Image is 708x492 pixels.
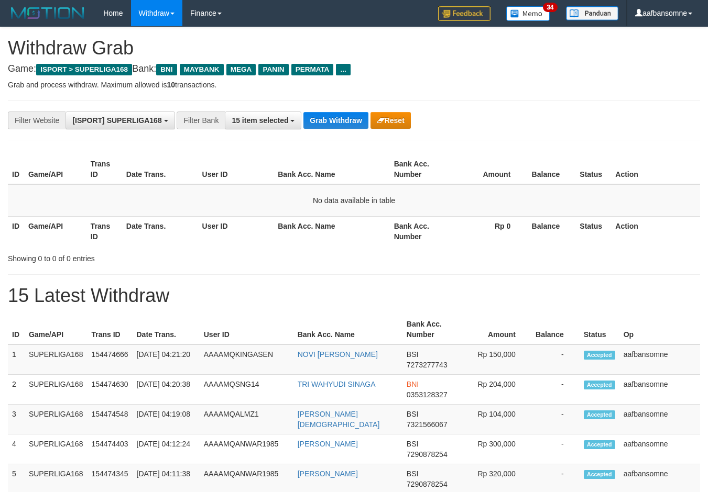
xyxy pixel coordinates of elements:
[531,375,580,405] td: -
[407,440,419,448] span: BSI
[258,64,288,75] span: PANIN
[8,38,700,59] h1: Withdraw Grab
[133,405,200,434] td: [DATE] 04:19:08
[72,116,161,125] span: [ISPORT] SUPERLIGA168
[584,410,615,419] span: Accepted
[274,216,389,246] th: Bank Acc. Name
[274,154,389,184] th: Bank Acc. Name
[25,344,88,375] td: SUPERLIGA168
[87,375,132,405] td: 154474630
[8,405,25,434] td: 3
[87,434,132,464] td: 154474403
[122,216,198,246] th: Date Trans.
[584,381,615,389] span: Accepted
[8,344,25,375] td: 1
[584,470,615,479] span: Accepted
[36,64,132,75] span: ISPORT > SUPERLIGA168
[438,6,491,21] img: Feedback.jpg
[463,375,531,405] td: Rp 204,000
[407,480,448,488] span: Copy 7290878254 to clipboard
[619,375,700,405] td: aafbansomne
[452,216,527,246] th: Rp 0
[611,154,700,184] th: Action
[8,80,700,90] p: Grab and process withdraw. Maximum allowed is transactions.
[200,375,293,405] td: AAAAMQSNG14
[526,154,575,184] th: Balance
[298,469,358,478] a: [PERSON_NAME]
[298,440,358,448] a: [PERSON_NAME]
[133,315,200,344] th: Date Trans.
[8,5,88,21] img: MOTION_logo.png
[463,344,531,375] td: Rp 150,000
[8,315,25,344] th: ID
[526,216,575,246] th: Balance
[619,434,700,464] td: aafbansomne
[463,434,531,464] td: Rp 300,000
[87,405,132,434] td: 154474548
[133,375,200,405] td: [DATE] 04:20:38
[200,344,293,375] td: AAAAMQKINGASEN
[619,315,700,344] th: Op
[8,434,25,464] td: 4
[371,112,411,129] button: Reset
[407,410,419,418] span: BSI
[566,6,618,20] img: panduan.png
[407,361,448,369] span: Copy 7273277743 to clipboard
[177,111,225,129] div: Filter Bank
[575,216,611,246] th: Status
[122,154,198,184] th: Date Trans.
[200,405,293,434] td: AAAAMQALMZ1
[24,216,86,246] th: Game/API
[25,434,88,464] td: SUPERLIGA168
[293,315,402,344] th: Bank Acc. Name
[531,405,580,434] td: -
[167,81,175,89] strong: 10
[8,111,66,129] div: Filter Website
[225,111,301,129] button: 15 item selected
[584,351,615,360] span: Accepted
[198,154,274,184] th: User ID
[25,405,88,434] td: SUPERLIGA168
[200,315,293,344] th: User ID
[133,434,200,464] td: [DATE] 04:12:24
[226,64,256,75] span: MEGA
[25,315,88,344] th: Game/API
[25,375,88,405] td: SUPERLIGA168
[303,112,368,129] button: Grab Withdraw
[619,344,700,375] td: aafbansomne
[8,184,700,217] td: No data available in table
[86,216,122,246] th: Trans ID
[298,410,380,429] a: [PERSON_NAME][DEMOGRAPHIC_DATA]
[8,249,287,264] div: Showing 0 to 0 of 0 entries
[407,380,419,388] span: BNI
[580,315,619,344] th: Status
[575,154,611,184] th: Status
[407,420,448,429] span: Copy 7321566067 to clipboard
[86,154,122,184] th: Trans ID
[402,315,463,344] th: Bank Acc. Number
[87,315,132,344] th: Trans ID
[390,216,452,246] th: Bank Acc. Number
[531,434,580,464] td: -
[506,6,550,21] img: Button%20Memo.svg
[543,3,557,12] span: 34
[8,64,700,74] h4: Game: Bank:
[611,216,700,246] th: Action
[407,390,448,399] span: Copy 0353128327 to clipboard
[407,469,419,478] span: BSI
[24,154,86,184] th: Game/API
[232,116,288,125] span: 15 item selected
[66,111,175,129] button: [ISPORT] SUPERLIGA168
[198,216,274,246] th: User ID
[8,285,700,306] h1: 15 Latest Withdraw
[531,315,580,344] th: Balance
[584,440,615,449] span: Accepted
[336,64,350,75] span: ...
[463,405,531,434] td: Rp 104,000
[8,216,24,246] th: ID
[463,315,531,344] th: Amount
[407,450,448,459] span: Copy 7290878254 to clipboard
[407,350,419,359] span: BSI
[8,154,24,184] th: ID
[180,64,224,75] span: MAYBANK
